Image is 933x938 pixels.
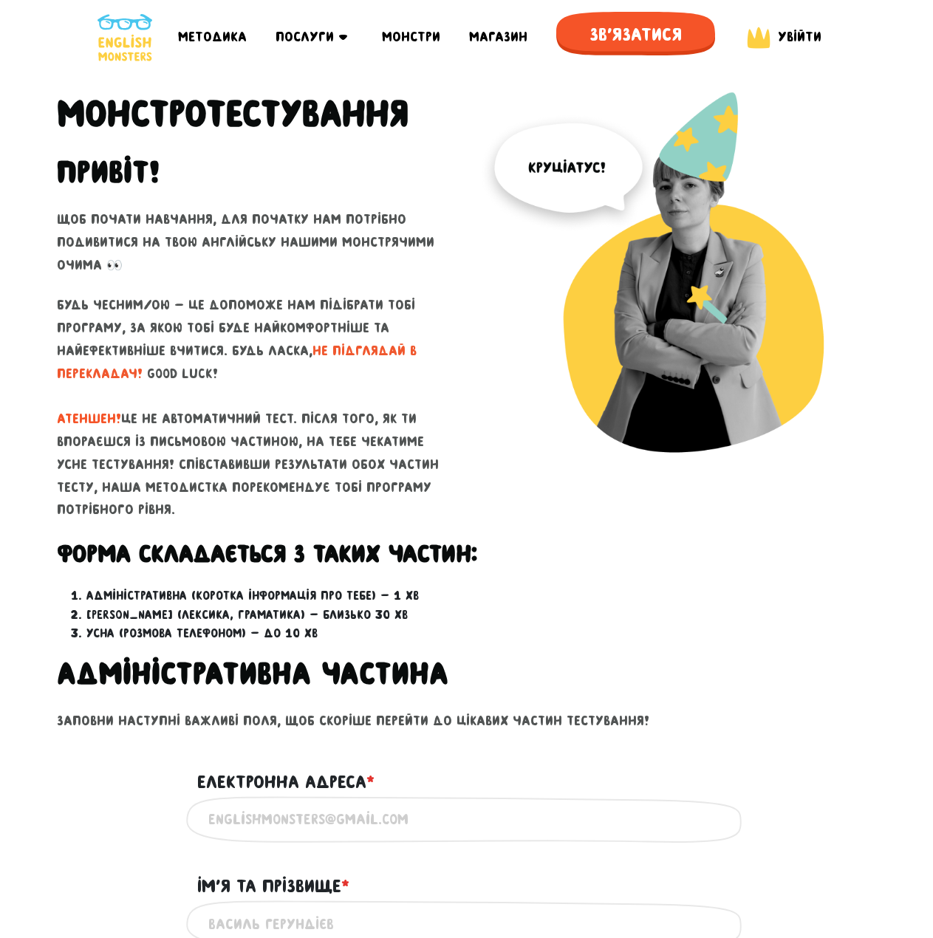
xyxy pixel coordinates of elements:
p: Щоб почати навчання, для початку нам потрібно подивитися на твою англійську нашими монстрячими оч... [57,208,456,276]
img: English Monsters test [478,92,877,490]
h2: Привіт! [57,154,160,191]
li: Адміністративна (коротка інформація про тебе) — 1 хв [86,586,877,606]
h1: Монстро­­тестування [57,92,409,136]
p: Заповни наступні важливі поля, щоб скоріше перейти до цікавих частин тестування! [57,710,877,733]
span: Зв'язатися [556,12,715,58]
label: Електронна адреса [197,768,375,796]
img: English Monsters login [744,24,773,52]
a: Зв'язатися [556,12,715,63]
span: не підглядай в перекладач! [57,343,417,381]
span: Увійти [778,30,821,44]
li: Усна (розмова телефоном) — до 10 хв [86,624,877,643]
span: АТЕНШЕН! [57,411,121,426]
input: englishmonsters@gmail.com [208,803,725,836]
li: [PERSON_NAME] (лексика, граматика) — близько 30 хв [86,606,877,625]
h2: Адміністративна частина [57,655,877,692]
img: English Monsters [98,14,152,61]
h3: Форма складається з таких частин: [57,539,877,569]
label: Iм'я та прізвище [197,872,349,900]
p: Будь чесним/ою - це допоможе нам підібрати тобі програму, за якою тобі буде найкомфортніше та най... [57,294,456,521]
